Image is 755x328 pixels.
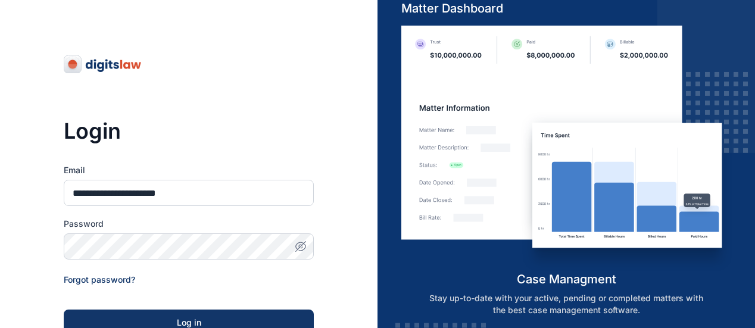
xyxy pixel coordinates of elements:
[401,26,732,271] img: case-management
[401,271,732,288] h5: case managment
[64,55,142,74] img: digitslaw-logo
[64,218,314,230] label: Password
[64,274,135,285] a: Forgot password?
[414,292,719,316] p: Stay up-to-date with your active, pending or completed matters with the best case management soft...
[64,119,314,143] h3: Login
[64,164,314,176] label: Email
